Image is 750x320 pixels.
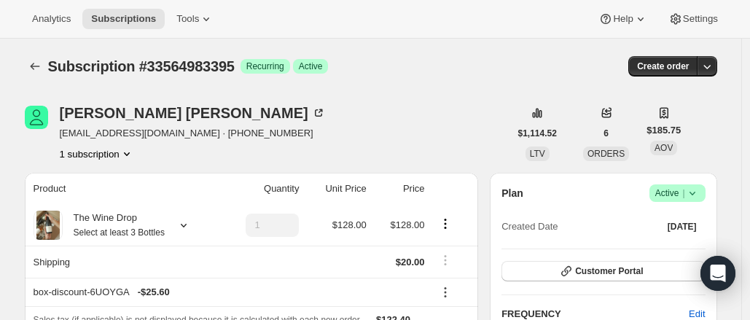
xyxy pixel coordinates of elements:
span: [DATE] [668,221,697,233]
button: Settings [660,9,727,29]
button: Subscriptions [25,56,45,77]
button: Tools [168,9,222,29]
button: Product actions [434,216,457,232]
span: $128.00 [391,219,425,230]
button: Customer Portal [501,261,705,281]
th: Unit Price [303,173,370,205]
span: AOV [655,143,673,153]
span: ORDERS [587,149,625,159]
div: Open Intercom Messenger [700,256,735,291]
span: Active [299,61,323,72]
span: - $25.60 [138,285,170,300]
div: box-discount-6UOYGA [34,285,425,300]
button: [DATE] [659,216,706,237]
span: Tools [176,13,199,25]
button: 6 [595,123,617,144]
small: Select at least 3 Bottles [74,227,165,238]
span: $128.00 [332,219,367,230]
th: Product [25,173,220,205]
button: Shipping actions [434,252,457,268]
span: [EMAIL_ADDRESS][DOMAIN_NAME] · [PHONE_NUMBER] [60,126,326,141]
span: $20.00 [396,257,425,268]
span: Analytics [32,13,71,25]
span: | [682,187,684,199]
span: Help [613,13,633,25]
span: Customer Portal [575,265,643,277]
button: Help [590,9,656,29]
span: 6 [603,128,609,139]
th: Quantity [220,173,304,205]
th: Shipping [25,246,220,278]
button: Create order [628,56,698,77]
span: $1,114.52 [518,128,557,139]
button: $1,114.52 [509,123,566,144]
button: Subscriptions [82,9,165,29]
h2: Plan [501,186,523,200]
div: [PERSON_NAME] [PERSON_NAME] [60,106,326,120]
span: Recurring [246,61,284,72]
span: Subscription #33564983395 [48,58,235,74]
div: The Wine Drop [63,211,165,240]
span: Create order [637,61,689,72]
button: Product actions [60,147,134,161]
button: Analytics [23,9,79,29]
span: Gary Boutin [25,106,48,129]
span: $185.75 [647,123,681,138]
span: Created Date [501,219,558,234]
span: LTV [530,149,545,159]
span: Settings [683,13,718,25]
span: Subscriptions [91,13,156,25]
th: Price [371,173,429,205]
span: Active [655,186,700,200]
